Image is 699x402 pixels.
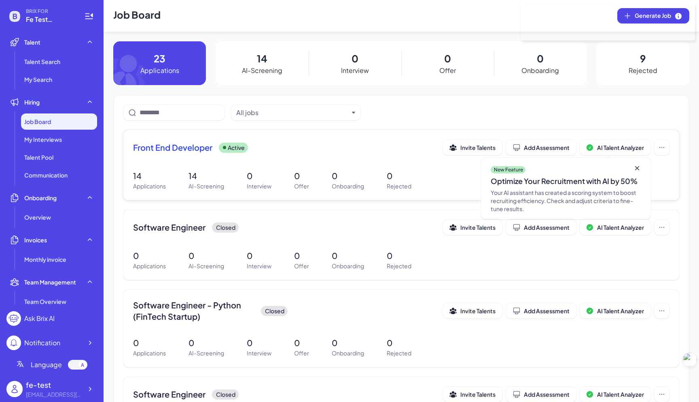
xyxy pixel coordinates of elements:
p: Rejected [387,182,411,190]
span: Talent Search [24,58,60,66]
span: Talent [24,38,40,46]
button: AI Talent Analyzer [580,387,651,402]
p: 0 [189,250,224,262]
button: AI Talent Analyzer [580,303,651,319]
span: Invite Talents [460,224,496,231]
span: My Search [24,75,52,83]
button: Add Assessment [506,220,576,235]
span: AI Talent Analyzer [597,391,644,398]
p: Offer [294,349,309,357]
p: 9 [640,51,646,66]
span: Team Overview [24,297,66,306]
span: Front End Developer [133,142,212,153]
p: AI-Screening [242,66,282,75]
span: Communication [24,171,68,179]
span: Onboarding [24,194,57,202]
p: 0 [189,337,224,349]
div: Notification [24,338,60,348]
span: BRIX FOR [26,8,74,15]
p: 0 [332,170,364,182]
div: fe-test [26,379,83,390]
span: Invite Talents [460,391,496,398]
button: Add Assessment [506,387,576,402]
p: 0 [444,51,451,66]
span: Team Management [24,278,76,286]
div: fe-test@joinbrix.com [26,390,83,399]
p: Applications [133,349,166,357]
span: Overview [24,213,51,221]
p: Rejected [629,66,657,75]
p: 0 [294,337,309,349]
p: 14 [257,51,267,66]
p: 0 [294,170,309,182]
span: Software Engineer - Python (FinTech Startup) [133,299,254,322]
p: Onboarding [332,262,364,270]
span: Monthly invoice [24,255,66,263]
div: Your AI assistant has created a scoring system to boost recruiting efficiency. Check and adjust c... [491,188,641,213]
p: Interview [247,262,271,270]
p: Offer [439,66,456,75]
button: AI Talent Analyzer [580,220,651,235]
p: 0 [387,337,411,349]
p: Offer [294,182,309,190]
p: Active [228,143,245,152]
span: Language [31,360,62,370]
span: Hiring [24,98,40,106]
p: Closed [265,307,284,315]
p: Interview [247,182,271,190]
p: Applications [133,262,166,270]
button: Add Assessment [506,303,576,319]
p: 0 [332,250,364,262]
button: Invite Talents [443,140,502,155]
p: 0 [133,250,166,262]
p: 0 [247,250,271,262]
div: Add Assessment [513,143,570,152]
span: My Interviews [24,135,62,143]
p: New Feature [494,167,523,173]
p: 0 [387,250,411,262]
p: 0 [294,250,309,262]
div: Add Assessment [513,223,570,231]
p: 0 [352,51,358,66]
p: Closed [216,223,235,232]
div: Ask Brix AI [24,314,55,323]
div: Optimize Your Recruitment with AI by 50% [491,175,641,187]
span: Software Engineer [133,222,205,233]
p: 0 [537,51,544,66]
button: Invite Talents [443,220,502,235]
button: Invite Talents [443,303,502,319]
span: Job Board [24,118,51,126]
p: Rejected [387,349,411,357]
p: 0 [133,337,166,349]
button: AI Talent Analyzer [580,140,651,155]
button: All jobs [236,108,349,118]
p: 0 [387,170,411,182]
p: 0 [332,337,364,349]
p: Offer [294,262,309,270]
p: AI-Screening [189,182,224,190]
div: Add Assessment [513,307,570,315]
div: All jobs [236,108,258,118]
p: Onboarding [332,182,364,190]
p: 14 [133,170,166,182]
p: AI-Screening [189,262,224,270]
p: Interview [341,66,369,75]
span: Fe Test Company [26,15,74,24]
p: Onboarding [521,66,559,75]
span: AI Talent Analyzer [597,144,644,151]
button: Add Assessment [506,140,576,155]
span: Invoices [24,236,47,244]
p: Rejected [387,262,411,270]
p: Interview [247,349,271,357]
span: AI Talent Analyzer [597,307,644,314]
span: Talent Pool [24,153,53,161]
p: 0 [247,337,271,349]
span: Invite Talents [460,307,496,314]
span: Software Engineer [133,389,205,400]
p: 0 [247,170,271,182]
span: Invite Talents [460,144,496,151]
p: Closed [216,390,235,399]
p: Onboarding [332,349,364,357]
span: AI Talent Analyzer [597,224,644,231]
p: 14 [189,170,224,182]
